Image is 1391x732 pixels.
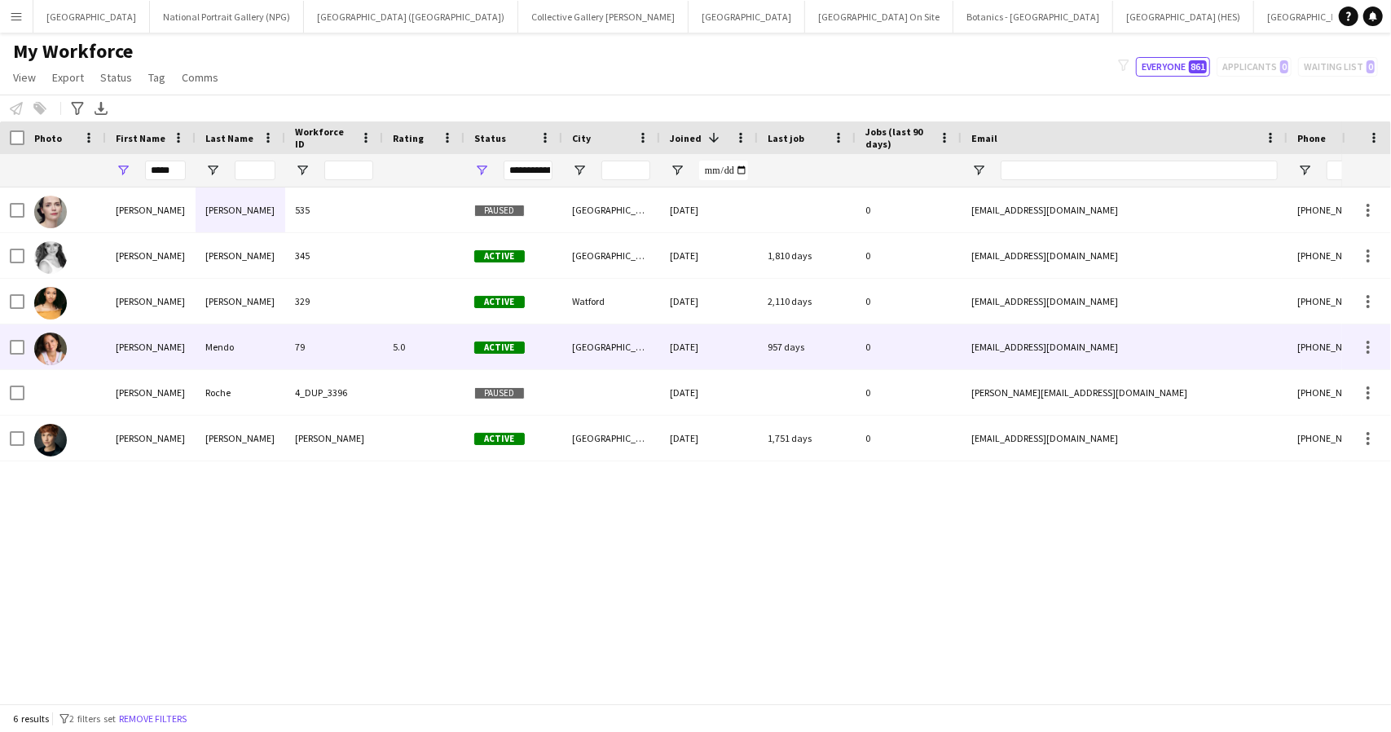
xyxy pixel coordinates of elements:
div: 1,751 days [758,416,856,461]
span: Active [474,250,525,262]
div: 0 [856,233,962,278]
input: Last Name Filter Input [235,161,275,180]
div: [GEOGRAPHIC_DATA] [562,416,660,461]
span: First Name [116,132,165,144]
div: [PERSON_NAME] [106,370,196,415]
div: [DATE] [660,324,758,369]
div: [PERSON_NAME] [196,279,285,324]
span: Jobs (last 90 days) [865,126,932,150]
button: Open Filter Menu [205,163,220,178]
div: 0 [856,370,962,415]
div: [DATE] [660,187,758,232]
input: Joined Filter Input [699,161,748,180]
input: Email Filter Input [1001,161,1278,180]
button: Collective Gallery [PERSON_NAME] [518,1,689,33]
a: View [7,67,42,88]
button: [GEOGRAPHIC_DATA] On Site [805,1,953,33]
div: [EMAIL_ADDRESS][DOMAIN_NAME] [962,416,1288,461]
span: My Workforce [13,39,133,64]
button: [GEOGRAPHIC_DATA] ([GEOGRAPHIC_DATA]) [304,1,518,33]
input: Workforce ID Filter Input [324,161,373,180]
div: [PERSON_NAME] [106,416,196,461]
img: Francesca Donnelly [34,287,67,320]
span: 2 filters set [69,712,116,725]
div: Watford [562,279,660,324]
span: City [572,132,591,144]
div: 0 [856,279,962,324]
div: 957 days [758,324,856,369]
div: [PERSON_NAME] [196,187,285,232]
app-action-btn: Advanced filters [68,99,87,118]
span: Paused [474,205,525,217]
div: Roche [196,370,285,415]
img: Francesca Benton-Stace [34,241,67,274]
div: [PERSON_NAME] [196,416,285,461]
input: City Filter Input [601,161,650,180]
app-action-btn: Export XLSX [91,99,111,118]
div: Mendo [196,324,285,369]
div: [DATE] [660,370,758,415]
span: Active [474,342,525,354]
button: [GEOGRAPHIC_DATA] [689,1,805,33]
span: Active [474,296,525,308]
div: 4_DUP_3396 [285,370,383,415]
button: Open Filter Menu [971,163,986,178]
div: 329 [285,279,383,324]
div: [GEOGRAPHIC_DATA] [562,233,660,278]
div: 0 [856,187,962,232]
button: Open Filter Menu [1297,163,1312,178]
span: Active [474,433,525,445]
button: Open Filter Menu [116,163,130,178]
div: 79 [285,324,383,369]
span: Paused [474,387,525,399]
span: Phone [1297,132,1326,144]
div: [PERSON_NAME] [285,416,383,461]
div: [PERSON_NAME] [106,324,196,369]
div: 5.0 [383,324,464,369]
div: 345 [285,233,383,278]
img: Francisca Mendo [34,333,67,365]
span: Tag [148,70,165,85]
div: [PERSON_NAME][EMAIL_ADDRESS][DOMAIN_NAME] [962,370,1288,415]
button: Botanics - [GEOGRAPHIC_DATA] [953,1,1113,33]
div: [GEOGRAPHIC_DATA] [562,187,660,232]
div: [EMAIL_ADDRESS][DOMAIN_NAME] [962,279,1288,324]
div: 535 [285,187,383,232]
span: Status [474,132,506,144]
div: [PERSON_NAME] [106,187,196,232]
div: 0 [856,324,962,369]
span: Comms [182,70,218,85]
button: [GEOGRAPHIC_DATA] [33,1,150,33]
div: 2,110 days [758,279,856,324]
button: Open Filter Menu [295,163,310,178]
div: [DATE] [660,279,758,324]
a: Tag [142,67,172,88]
button: [GEOGRAPHIC_DATA] (HES) [1113,1,1254,33]
span: 861 [1189,60,1207,73]
span: View [13,70,36,85]
img: FRANCESCA HESS [34,196,67,228]
div: 1,810 days [758,233,856,278]
span: Photo [34,132,62,144]
span: Last job [768,132,804,144]
button: Open Filter Menu [474,163,489,178]
img: Francesca Reid [34,424,67,456]
div: [EMAIL_ADDRESS][DOMAIN_NAME] [962,233,1288,278]
a: Status [94,67,139,88]
input: First Name Filter Input [145,161,186,180]
div: [EMAIL_ADDRESS][DOMAIN_NAME] [962,324,1288,369]
span: Rating [393,132,424,144]
button: Everyone861 [1136,57,1210,77]
span: Status [100,70,132,85]
div: [DATE] [660,233,758,278]
button: Open Filter Menu [670,163,684,178]
div: [EMAIL_ADDRESS][DOMAIN_NAME] [962,187,1288,232]
span: Workforce ID [295,126,354,150]
div: [PERSON_NAME] [106,233,196,278]
div: [PERSON_NAME] [196,233,285,278]
div: [DATE] [660,416,758,461]
button: Remove filters [116,710,190,728]
a: Comms [175,67,225,88]
div: [GEOGRAPHIC_DATA] [562,324,660,369]
button: National Portrait Gallery (NPG) [150,1,304,33]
